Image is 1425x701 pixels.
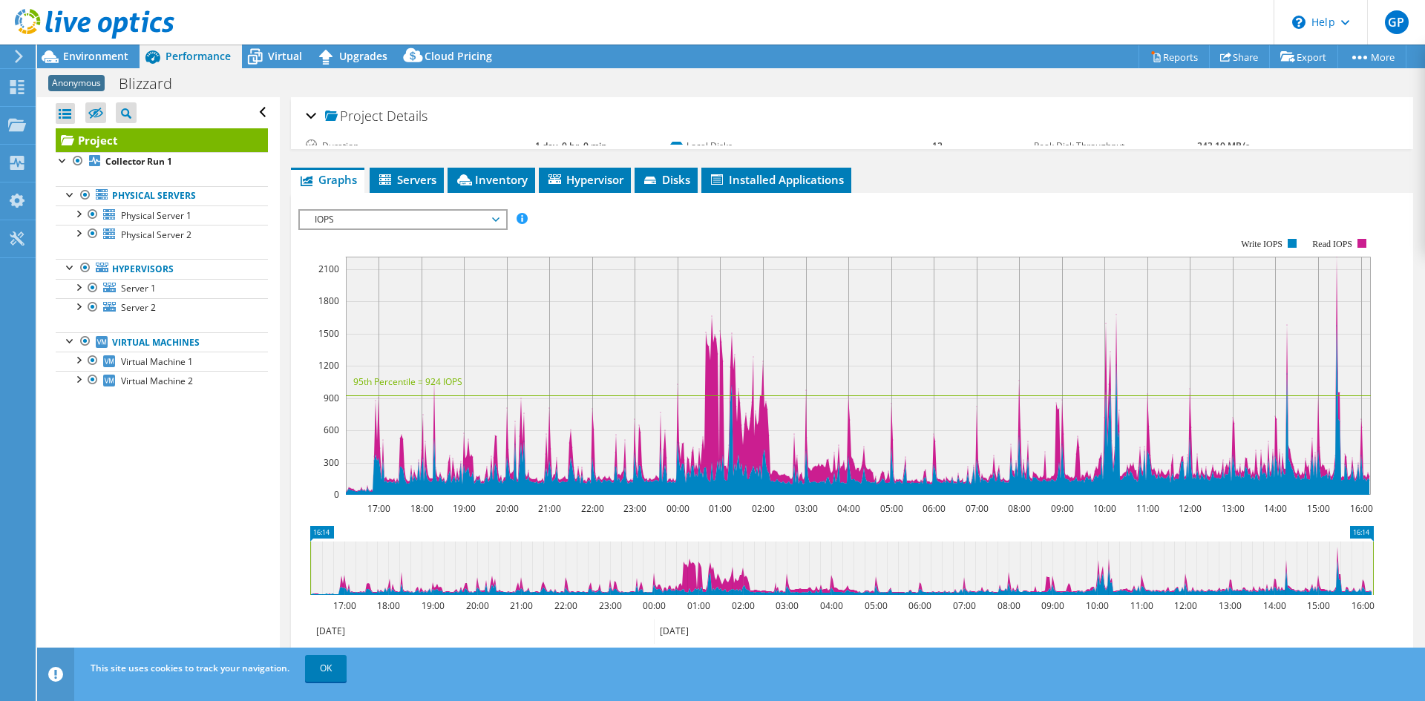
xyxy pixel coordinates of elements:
span: Hypervisor [546,172,623,187]
text: 17:00 [367,502,390,515]
text: 18:00 [410,502,433,515]
a: Share [1209,45,1270,68]
span: This site uses cookies to track your navigation. [91,662,289,674]
text: 09:00 [1051,502,1074,515]
text: 07:00 [966,502,989,515]
text: 01:00 [687,599,710,612]
text: 05:00 [880,502,903,515]
text: 07:00 [953,599,976,612]
span: Servers [377,172,436,187]
text: 02:00 [732,599,755,612]
text: 12:00 [1174,599,1197,612]
a: Project [56,128,268,152]
text: 00:00 [666,502,689,515]
text: 1800 [318,294,339,307]
span: Physical Server 1 [121,209,191,222]
text: 02:00 [752,502,775,515]
span: Upgrades [339,49,387,63]
span: Cloud Pricing [425,49,492,63]
text: 23:00 [623,502,646,515]
a: Export [1269,45,1338,68]
text: 13:00 [1222,502,1245,515]
text: 08:00 [1008,502,1031,515]
text: 11:00 [1136,502,1159,515]
a: Collector Run 1 [56,152,268,171]
text: 13:00 [1219,599,1242,612]
text: 06:00 [908,599,931,612]
a: Physical Server 1 [56,205,268,225]
text: 08:00 [997,599,1021,612]
text: 03:00 [776,599,799,612]
text: 15:00 [1307,599,1330,612]
text: 00:00 [643,599,666,612]
text: 09:00 [1041,599,1064,612]
text: 2100 [318,263,339,275]
span: Disks [642,172,690,187]
text: 18:00 [377,599,400,612]
text: 05:00 [865,599,888,612]
text: 20:00 [496,502,519,515]
span: IOPS [307,211,498,228]
span: Anonymous [48,75,105,91]
text: 06:00 [923,502,946,515]
text: 04:00 [820,599,843,612]
text: Read IOPS [1313,239,1353,249]
span: Virtual [268,49,302,63]
text: 10:00 [1086,599,1109,612]
label: Local Disks [670,139,932,154]
text: 1200 [318,359,339,372]
text: 01:00 [709,502,732,515]
span: Virtual Machine 1 [121,355,193,368]
h1: Blizzard [112,76,195,92]
svg: \n [1292,16,1306,29]
a: More [1337,45,1406,68]
a: Server 2 [56,298,268,317]
span: Server 2 [121,301,156,314]
text: 900 [324,392,339,404]
label: Peak Disk Throughput [1034,139,1197,154]
a: Reports [1139,45,1210,68]
text: 17:00 [333,599,356,612]
span: Graphs [298,172,357,187]
b: 1 day, 0 hr, 0 min [535,139,607,152]
a: Virtual Machines [56,332,268,352]
b: 243.10 MB/s [1197,139,1250,152]
text: 22:00 [554,599,577,612]
span: Performance [166,49,231,63]
text: 16:00 [1352,599,1375,612]
text: 95th Percentile = 924 IOPS [353,375,462,388]
text: 1500 [318,327,339,340]
text: 300 [324,456,339,469]
text: 04:00 [837,502,860,515]
a: OK [305,655,347,682]
a: Physical Server 2 [56,225,268,244]
text: 14:00 [1263,599,1286,612]
text: 03:00 [795,502,818,515]
span: Inventory [455,172,528,187]
span: GP [1385,10,1409,34]
b: Collector Run 1 [105,155,172,168]
text: 14:00 [1264,502,1287,515]
span: Project [325,109,383,124]
text: 21:00 [510,599,533,612]
text: 12:00 [1179,502,1202,515]
span: Environment [63,49,128,63]
text: 23:00 [599,599,622,612]
a: Physical Servers [56,186,268,205]
text: 21:00 [538,502,561,515]
text: 19:00 [422,599,445,612]
text: Write IOPS [1241,239,1282,249]
text: 10:00 [1093,502,1116,515]
a: Virtual Machine 2 [56,371,268,390]
a: Hypervisors [56,259,268,278]
span: Details [387,107,427,125]
b: 12 [932,139,943,152]
text: 0 [334,488,339,501]
label: Duration [306,139,535,154]
span: Physical Server 2 [121,228,191,241]
text: 22:00 [581,502,604,515]
span: Server 1 [121,282,156,294]
text: 20:00 [466,599,489,612]
text: 19:00 [453,502,476,515]
text: 15:00 [1307,502,1330,515]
